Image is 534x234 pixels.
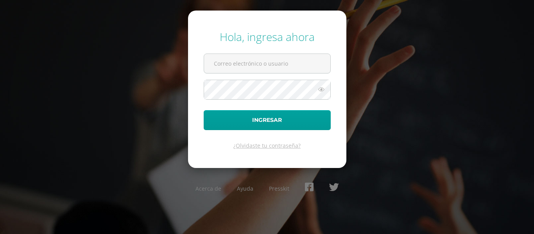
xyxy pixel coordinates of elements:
[204,110,331,130] button: Ingresar
[269,185,289,192] a: Presskit
[233,142,301,149] a: ¿Olvidaste tu contraseña?
[237,185,253,192] a: Ayuda
[204,29,331,44] div: Hola, ingresa ahora
[195,185,221,192] a: Acerca de
[204,54,330,73] input: Correo electrónico o usuario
